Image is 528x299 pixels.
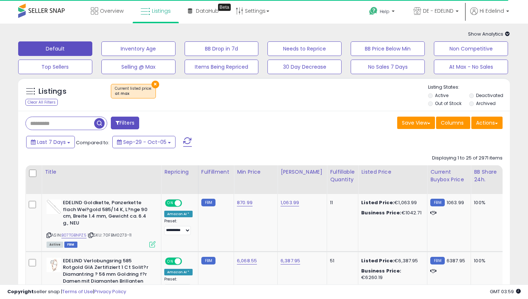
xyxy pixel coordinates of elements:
[7,288,126,295] div: seller snap | |
[435,92,448,98] label: Active
[351,60,425,74] button: No Sales 7 Days
[434,41,508,56] button: Non Competitive
[123,138,166,146] span: Sep-29 - Oct-05
[430,199,444,206] small: FBM
[361,168,424,176] div: Listed Price
[434,60,508,74] button: At Max - No Sales
[330,199,352,206] div: 11
[218,4,231,11] div: Tooltip anchor
[47,199,61,214] img: 31fY5Cf31JL._SL40_.jpg
[361,258,422,264] div: €6,387.95
[166,258,175,264] span: ON
[112,136,176,148] button: Sep-29 - Oct-05
[441,119,464,126] span: Columns
[281,168,324,176] div: [PERSON_NAME]
[330,168,355,183] div: Fulfillable Quantity
[430,257,444,264] small: FBM
[115,91,152,96] div: at max
[468,31,510,37] span: Show Analytics
[476,92,503,98] label: Deactivated
[361,210,422,216] div: €1042.71
[423,7,454,15] span: DE - EDELIND
[474,199,498,206] div: 100%
[45,168,158,176] div: Title
[111,117,139,129] button: Filters
[185,60,259,74] button: Items Being Repriced
[471,117,503,129] button: Actions
[101,41,176,56] button: Inventory Age
[363,1,402,24] a: Help
[237,257,257,264] a: 6,068.55
[361,267,401,274] b: Business Price:
[361,199,394,206] b: Listed Price:
[185,41,259,56] button: BB Drop in 7d
[330,258,352,264] div: 51
[26,136,75,148] button: Last 7 Days
[281,257,300,264] a: 6,387.95
[474,168,500,183] div: BB Share 24h.
[267,60,342,74] button: 30 Day Decrease
[152,81,159,88] button: ×
[447,199,464,206] span: 1063.99
[436,117,470,129] button: Columns
[474,258,498,264] div: 100%
[164,168,195,176] div: Repricing
[447,257,465,264] span: 6387.95
[164,219,193,235] div: Preset:
[430,168,468,183] div: Current Buybox Price
[490,288,521,295] span: 2025-10-13 03:59 GMT
[152,7,171,15] span: Listings
[63,199,151,228] b: EDELIND Goldkette, Panzerkette flach Wei?gold 585/14 K, L?nge 90 cm, Breite 1.4 mm, Gewicht ca. 6...
[88,232,132,238] span: | SKU: 70FBM0273-11
[181,258,193,264] span: OFF
[237,199,253,206] a: 870.99
[470,7,509,24] a: Hi Edelind
[164,211,193,217] div: Amazon AI *
[7,288,34,295] strong: Copyright
[201,199,215,206] small: FBM
[432,155,503,162] div: Displaying 1 to 25 of 2971 items
[115,86,152,97] span: Current listed price :
[47,258,61,272] img: 31oINcR91zL._SL40_.jpg
[435,100,462,106] label: Out of Stock
[237,168,274,176] div: Min Price
[476,100,496,106] label: Archived
[18,41,92,56] button: Default
[369,7,378,16] i: Get Help
[94,288,126,295] a: Privacy Policy
[361,257,394,264] b: Listed Price:
[63,258,151,293] b: EDELIND Verlobungsring 585 Rotgold GIA Zertifiziert 1 Ct Solit?r Diamantring ? 56 mm Goldring f?r...
[397,117,435,129] button: Save View
[267,41,342,56] button: Needs to Reprice
[428,84,510,91] p: Listing States:
[196,7,219,15] span: DataHub
[181,200,193,206] span: OFF
[37,138,66,146] span: Last 7 Days
[76,139,109,146] span: Compared to:
[64,242,77,248] span: FBM
[361,268,422,281] div: €6260.19
[164,277,193,293] div: Preset:
[62,288,93,295] a: Terms of Use
[380,8,390,15] span: Help
[201,257,215,264] small: FBM
[61,232,86,238] a: B07TGBNPZ5
[164,269,193,275] div: Amazon AI *
[39,86,66,97] h5: Listings
[166,200,175,206] span: ON
[47,199,156,247] div: ASIN:
[18,60,92,74] button: Top Sellers
[281,199,299,206] a: 1,063.99
[351,41,425,56] button: BB Price Below Min
[201,168,231,176] div: Fulfillment
[361,209,401,216] b: Business Price:
[480,7,504,15] span: Hi Edelind
[101,60,176,74] button: Selling @ Max
[100,7,124,15] span: Overview
[25,99,58,106] div: Clear All Filters
[361,199,422,206] div: €1,063.99
[47,242,63,248] span: All listings currently available for purchase on Amazon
